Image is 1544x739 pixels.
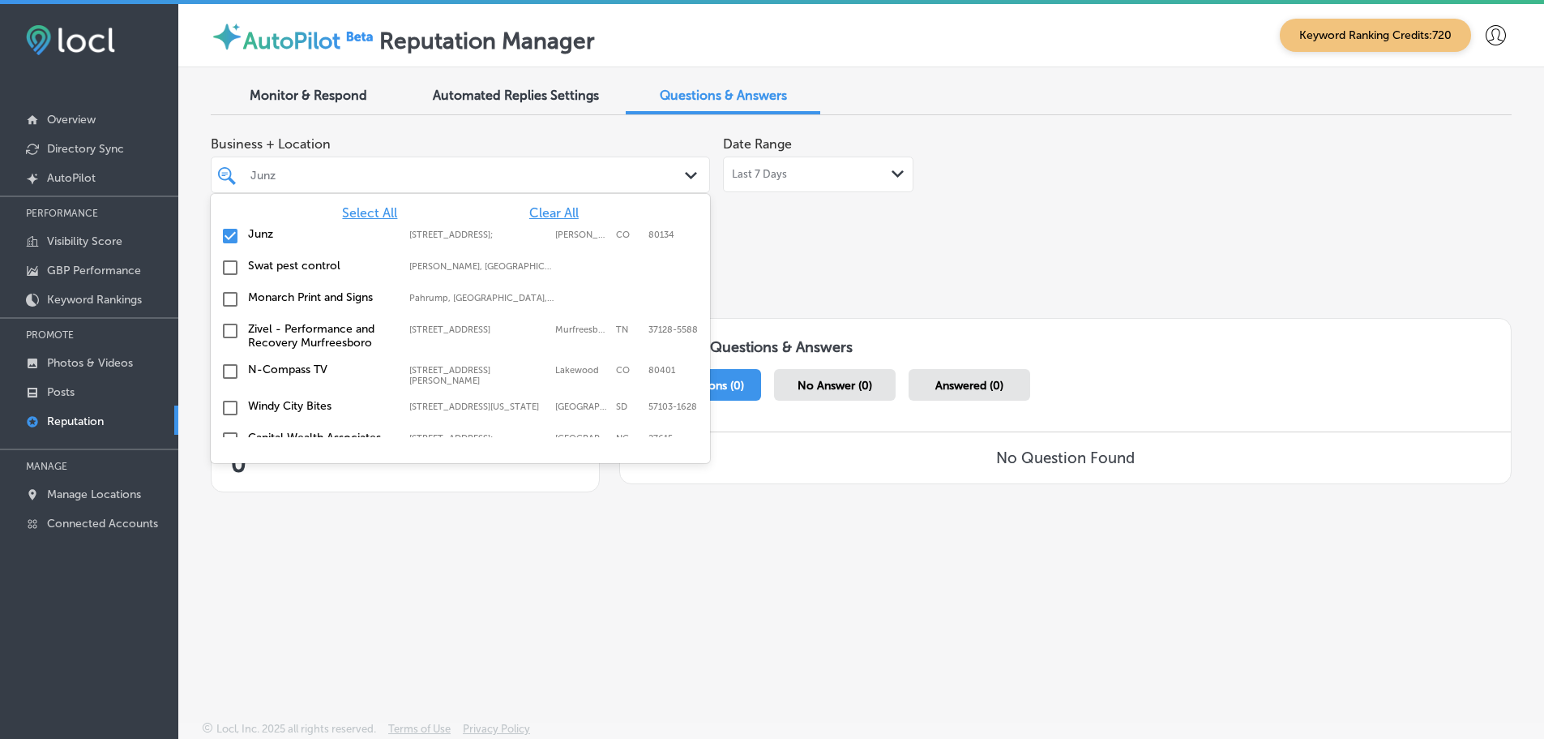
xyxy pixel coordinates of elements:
span: Answered (0) [935,379,1003,393]
label: Swat pest control [248,259,393,273]
label: N-Compass TV [248,363,393,376]
p: Directory Sync [47,142,124,156]
label: 114 N Indiana Ave [409,402,547,412]
label: 80401 [648,365,675,386]
span: Business + Location [211,136,710,152]
img: fda3e92497d09a02dc62c9cd864e3231.png [26,25,115,55]
label: 37128-5588 [648,324,698,335]
label: NC [616,433,640,444]
p: Posts [47,385,75,399]
label: AutoPilot [243,28,340,54]
label: SD [616,402,640,412]
label: Sioux Falls [555,402,608,412]
p: GBP Performance [47,264,141,277]
span: Monitor & Respond [250,88,367,103]
label: TN [616,324,640,335]
label: Lakewood [555,365,608,386]
label: Date Range [723,136,792,152]
label: CO [616,365,640,386]
label: Junz [248,227,393,241]
span: Keyword Ranking Credits: 720 [1280,19,1471,52]
p: Manage Locations [47,488,141,501]
h1: Customer Questions & Answers [620,319,1511,363]
label: 8319 Six Forks Rd ste 105; [409,433,547,444]
label: 27615 [648,433,673,444]
p: Keyword Rankings [47,293,142,307]
p: Locl, Inc. 2025 all rights reserved. [216,723,376,735]
p: Connected Accounts [47,517,158,531]
span: Clear All [529,205,579,221]
p: AutoPilot [47,171,96,185]
span: Questions & Answers [660,88,787,103]
label: Zivel - Performance and Recovery Murfreesboro [248,322,393,350]
label: Capital Wealth Associates, LLC. [248,431,393,458]
label: Pahrump, NV, USA | Whitney, NV, USA | Mesquite, NV, USA | Paradise, NV, USA | Henderson, NV, USA ... [409,293,554,303]
div: Junz [250,168,686,182]
h3: No Question Found [996,449,1135,467]
label: 1144 Fortress Blvd Suite E [409,324,547,335]
p: Photos & Videos [47,356,133,370]
label: Reputation Manager [379,28,595,54]
label: Monarch Print and Signs [248,290,393,304]
span: No Answer (0) [798,379,872,393]
img: autopilot-icon [211,20,243,53]
label: 11211 Dransfeldt Road # 100; [409,230,547,240]
p: Visibility Score [47,234,122,248]
label: 80134 [648,230,674,240]
label: Windy City Bites [248,399,393,413]
h2: 0 [231,449,580,479]
p: Reputation [47,415,104,428]
label: 57103-1628 [648,402,697,412]
span: Automated Replies Settings [433,88,599,103]
span: Last 7 Days [732,168,787,181]
span: Select All [342,205,397,221]
img: Beta [340,28,379,45]
label: Parker [555,230,608,240]
label: Gilliam, LA, USA | Hosston, LA, USA | Eastwood, LA, USA | Blanchard, LA, USA | Shreveport, LA, US... [409,261,554,272]
p: Overview [47,113,96,127]
label: 1546 Cole Blvd Bldg 5, Suite 100 [409,365,547,386]
label: CO [616,230,640,240]
label: Murfreesboro [555,324,608,335]
label: Raleigh [555,433,608,444]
